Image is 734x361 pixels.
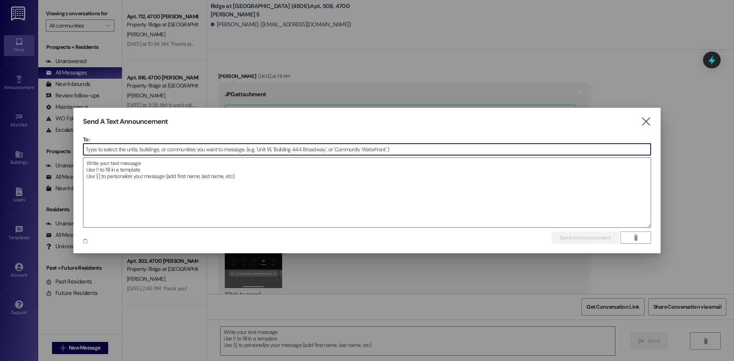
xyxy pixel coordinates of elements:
[83,136,651,143] p: To:
[633,235,638,241] i: 
[560,234,611,242] span: Send Announcement
[83,144,651,155] input: Type to select the units, buildings, or communities you want to message. (e.g. 'Unit 1A', 'Buildi...
[641,118,651,126] i: 
[552,231,619,244] button: Send Announcement
[83,117,168,126] h3: Send A Text Announcement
